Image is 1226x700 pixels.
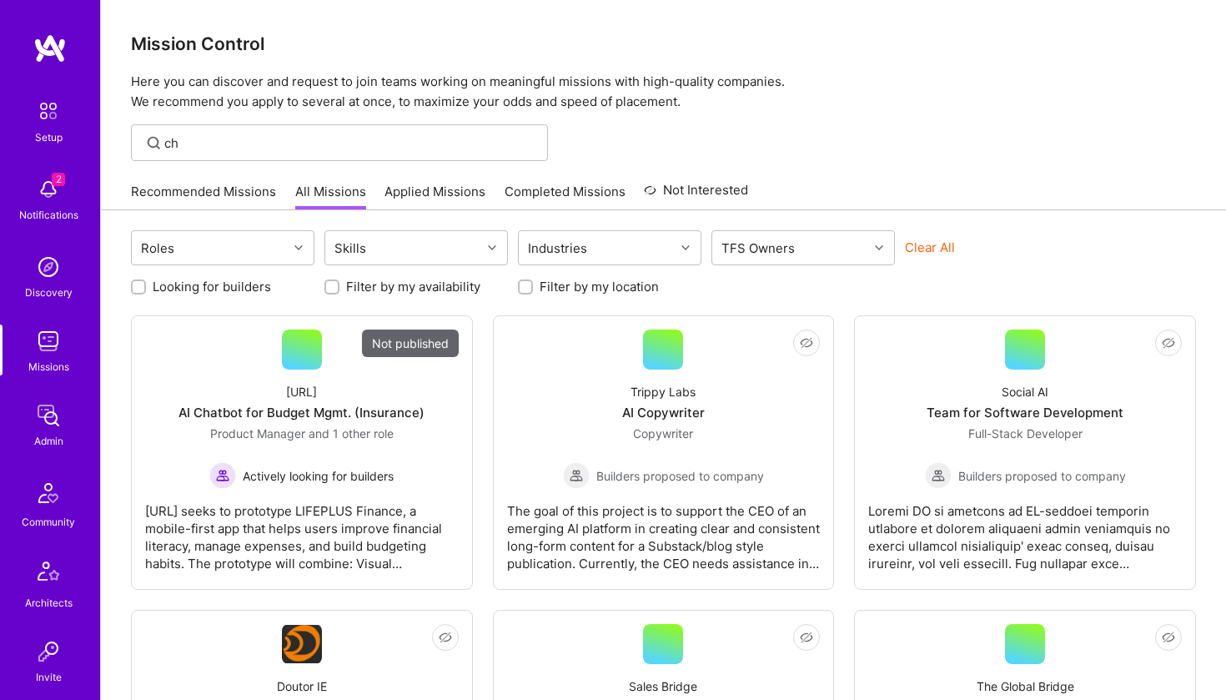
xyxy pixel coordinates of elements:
div: Roles [137,236,178,260]
img: Company Logo [282,625,322,663]
label: Filter by my location [540,278,659,295]
div: TFS Owners [717,236,799,260]
a: Not Interested [644,180,748,210]
div: Skills [330,236,370,260]
span: Product Manager [210,426,305,441]
div: The Global Bridge [977,677,1074,695]
img: setup [31,93,66,128]
div: Trippy Labs [631,383,696,400]
img: Builders proposed to company [563,462,590,489]
div: Loremi DO si ametcons ad EL-seddoei temporin utlabore et dolorem aliquaeni admin veniamquis no ex... [868,489,1182,572]
span: Builders proposed to company [596,467,764,485]
a: Recommended Missions [131,183,276,210]
i: icon EyeClosed [439,631,452,644]
i: icon EyeClosed [800,336,813,350]
span: Builders proposed to company [958,467,1126,485]
div: Community [22,513,75,531]
div: [URL] seeks to prototype LIFEPLUS Finance, a mobile-first app that helps users improve financial ... [145,489,459,572]
img: admin teamwork [32,399,65,432]
a: Trippy LabsAI CopywriterCopywriter Builders proposed to companyBuilders proposed to companyThe go... [507,330,821,576]
label: Looking for builders [153,278,271,295]
img: discovery [32,250,65,284]
img: teamwork [32,325,65,358]
a: Social AITeam for Software DevelopmentFull-Stack Developer Builders proposed to companyBuilders p... [868,330,1182,576]
button: Clear All [905,239,955,256]
span: Actively looking for builders [243,467,394,485]
div: Architects [25,594,73,612]
span: Full-Stack Developer [968,426,1083,441]
img: Architects [28,554,68,594]
div: The goal of this project is to support the CEO of an emerging AI platform in creating clear and c... [507,489,821,572]
i: icon Chevron [681,244,690,252]
i: icon Chevron [294,244,303,252]
i: icon SearchGrey [144,133,163,153]
img: Builders proposed to company [925,462,952,489]
span: 2 [52,173,65,186]
div: Notifications [19,206,78,224]
h3: Mission Control [131,33,1196,54]
div: AI Copywriter [622,404,705,421]
img: Invite [32,635,65,668]
i: icon Chevron [875,244,883,252]
div: Not published [362,330,459,357]
i: icon EyeClosed [1162,631,1175,644]
div: Sales Bridge [629,677,697,695]
span: Copywriter [633,426,693,441]
img: bell [32,173,65,206]
img: logo [33,33,67,63]
a: All Missions [295,183,366,210]
a: Applied Missions [384,183,485,210]
div: Missions [28,358,69,375]
div: Discovery [25,284,73,301]
p: Here you can discover and request to join teams working on meaningful missions with high-quality ... [131,72,1196,112]
i: icon Chevron [488,244,496,252]
div: Setup [35,128,63,146]
div: [URL] [286,383,317,400]
div: Team for Software Development [927,404,1123,421]
div: Social AI [1002,383,1048,400]
span: and 1 other role [309,426,394,441]
img: Actively looking for builders [209,462,236,489]
div: AI Chatbot for Budget Mgmt. (Insurance) [178,404,425,421]
a: Completed Missions [505,183,626,210]
label: Filter by my availability [346,278,480,295]
input: Find Mission... [164,134,535,152]
i: icon EyeClosed [800,631,813,644]
div: Invite [36,668,62,686]
div: Industries [524,236,591,260]
i: icon EyeClosed [1162,336,1175,350]
div: Admin [34,432,63,450]
a: Not published[URL]AI Chatbot for Budget Mgmt. (Insurance)Product Manager and 1 other roleActively... [145,330,459,576]
img: Community [28,473,68,513]
div: Doutor IE [277,677,327,695]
